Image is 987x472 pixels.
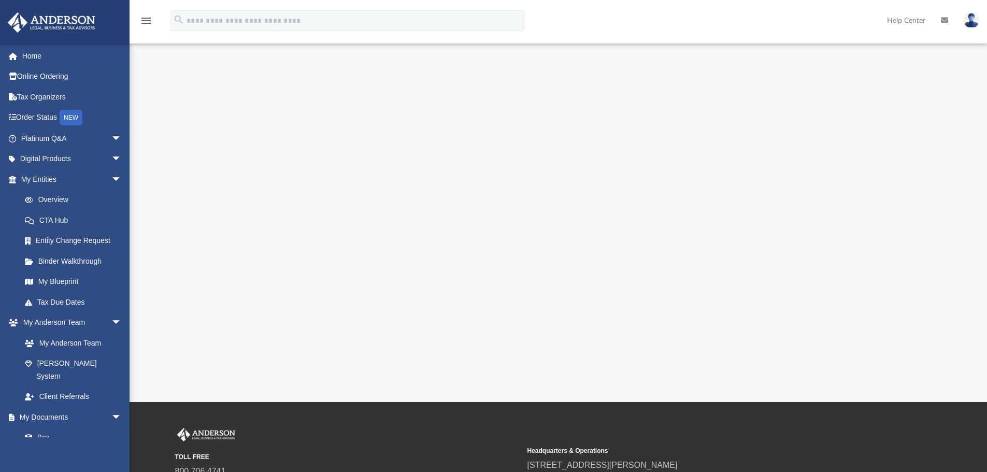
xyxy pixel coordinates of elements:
a: Entity Change Request [15,231,137,251]
a: My Documentsarrow_drop_down [7,407,132,427]
i: search [173,14,184,25]
span: arrow_drop_down [111,312,132,334]
a: Digital Productsarrow_drop_down [7,149,137,169]
a: My Blueprint [15,271,132,292]
small: Headquarters & Operations [527,446,872,455]
a: Box [15,427,127,448]
span: arrow_drop_down [111,128,132,149]
img: Anderson Advisors Platinum Portal [175,428,237,441]
span: arrow_drop_down [111,407,132,428]
a: Client Referrals [15,387,132,407]
a: Platinum Q&Aarrow_drop_down [7,128,137,149]
a: Overview [15,190,137,210]
a: CTA Hub [15,210,137,231]
a: My Entitiesarrow_drop_down [7,169,137,190]
a: Tax Organizers [7,87,137,107]
a: Home [7,46,137,66]
a: Binder Walkthrough [15,251,137,271]
span: arrow_drop_down [111,169,132,190]
a: My Anderson Team [15,333,127,353]
a: [PERSON_NAME] System [15,353,132,387]
div: NEW [60,110,82,125]
a: Tax Due Dates [15,292,137,312]
img: Anderson Advisors Platinum Portal [5,12,98,33]
img: User Pic [964,13,979,28]
a: Order StatusNEW [7,107,137,128]
small: TOLL FREE [175,452,520,462]
a: My Anderson Teamarrow_drop_down [7,312,132,333]
span: arrow_drop_down [111,149,132,170]
a: [STREET_ADDRESS][PERSON_NAME] [527,461,678,469]
a: menu [140,20,152,27]
i: menu [140,15,152,27]
a: Online Ordering [7,66,137,87]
